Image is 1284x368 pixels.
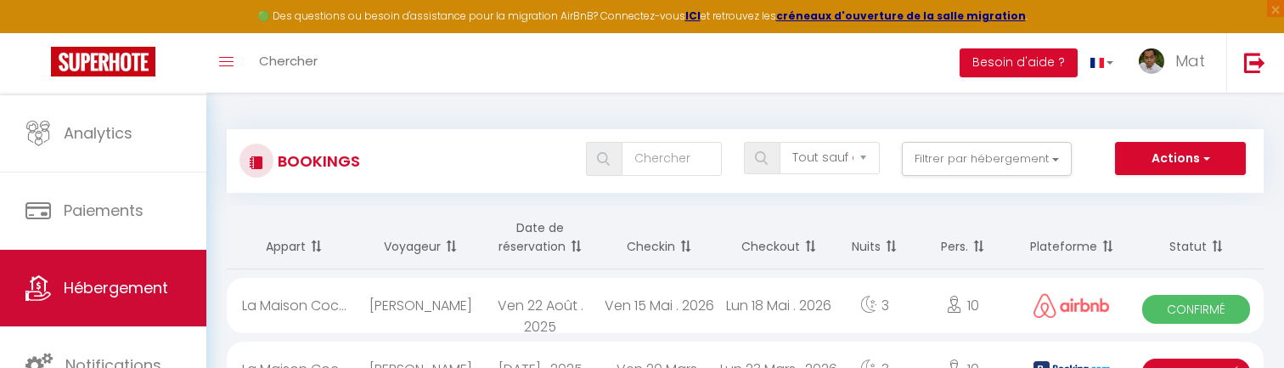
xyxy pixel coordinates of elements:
[273,142,360,180] h3: Bookings
[1115,142,1246,176] button: Actions
[902,142,1072,176] button: Filtrer par hébergement
[622,142,722,176] input: Chercher
[1015,206,1129,269] th: Sort by channel
[685,8,701,23] a: ICI
[1244,52,1265,73] img: logout
[776,8,1026,23] a: créneaux d'ouverture de la salle migration
[1175,50,1205,71] span: Mat
[259,52,318,70] span: Chercher
[64,277,168,298] span: Hébergement
[481,206,600,269] th: Sort by booking date
[600,206,719,269] th: Sort by checkin
[64,122,132,144] span: Analytics
[64,200,144,221] span: Paiements
[911,206,1015,269] th: Sort by people
[1126,33,1226,93] a: ... Mat
[362,206,481,269] th: Sort by guest
[227,206,362,269] th: Sort by rentals
[14,7,65,58] button: Ouvrir le widget de chat LiveChat
[246,33,330,93] a: Chercher
[838,206,910,269] th: Sort by nights
[1129,206,1264,269] th: Sort by status
[51,47,155,76] img: Super Booking
[1139,48,1164,74] img: ...
[960,48,1078,77] button: Besoin d'aide ?
[719,206,838,269] th: Sort by checkout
